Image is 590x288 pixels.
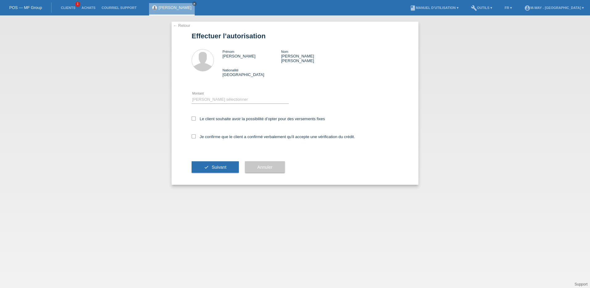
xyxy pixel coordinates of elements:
[75,2,80,7] span: 1
[501,6,515,10] a: FR ▾
[410,5,416,11] i: book
[78,6,98,10] a: Achats
[281,49,340,63] div: [PERSON_NAME] [PERSON_NAME]
[212,165,226,170] span: Suivant
[204,165,209,170] i: check
[281,50,288,53] span: Nom
[192,32,398,40] h1: Effectuer l’autorisation
[521,6,587,10] a: account_circlem-way - [GEOGRAPHIC_DATA] ▾
[192,134,355,139] label: Je confirme que le client a confirmé verbalement qu'il accepte une vérification du crédit.
[257,165,272,170] span: Annuler
[173,23,190,28] a: ← Retour
[9,5,42,10] a: POS — MF Group
[192,161,239,173] button: check Suivant
[222,68,239,72] span: Nationalité
[407,6,462,10] a: bookManuel d’utilisation ▾
[524,5,530,11] i: account_circle
[98,6,139,10] a: Courriel Support
[193,2,196,5] i: close
[222,68,281,77] div: [GEOGRAPHIC_DATA]
[192,2,197,6] a: close
[245,161,285,173] button: Annuler
[222,50,235,53] span: Prénom
[58,6,78,10] a: Clients
[471,5,477,11] i: build
[468,6,495,10] a: buildOutils ▾
[159,5,192,10] a: [PERSON_NAME]
[575,282,588,286] a: Support
[192,116,325,121] label: Le client souhaite avoir la possibilité d’opter pour des versements fixes
[222,49,281,58] div: [PERSON_NAME]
